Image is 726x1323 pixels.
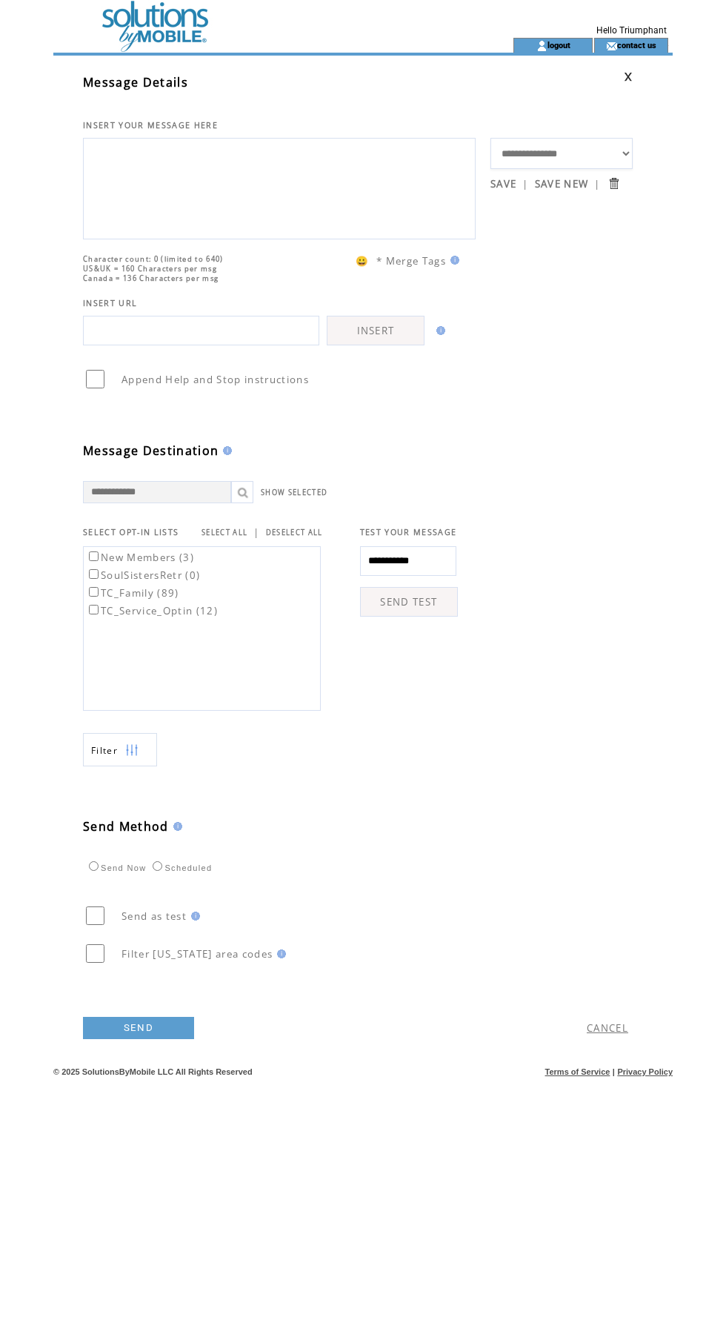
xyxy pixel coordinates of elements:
[89,587,99,597] input: TC_Family (89)
[596,25,667,36] span: Hello Triumphant
[617,1067,673,1076] a: Privacy Policy
[53,1067,253,1076] span: © 2025 SolutionsByMobile LLC All Rights Reserved
[89,861,99,871] input: Send Now
[446,256,459,265] img: help.gif
[83,120,218,130] span: INSERT YOUR MESSAGE HERE
[85,863,146,872] label: Send Now
[83,527,179,537] span: SELECT OPT-IN LISTS
[587,1021,628,1035] a: CANCEL
[83,254,224,264] span: Character count: 0 (limited to 640)
[125,734,139,767] img: filters.png
[360,527,457,537] span: TEST YOUR MESSAGE
[606,40,617,52] img: contact_us_icon.gif
[83,298,137,308] span: INSERT URL
[83,818,169,835] span: Send Method
[594,177,600,190] span: |
[219,446,232,455] img: help.gif
[169,822,182,831] img: help.gif
[83,273,219,283] span: Canada = 136 Characters per msg
[86,586,179,600] label: TC_Family (89)
[83,733,157,766] a: Filter
[83,1017,194,1039] a: SEND
[360,587,458,617] a: SEND TEST
[89,569,99,579] input: SoulSistersRetr (0)
[536,40,547,52] img: account_icon.gif
[617,40,656,50] a: contact us
[327,316,424,345] a: INSERT
[547,40,570,50] a: logout
[86,604,218,617] label: TC_Service_Optin (12)
[121,909,187,923] span: Send as test
[121,947,273,961] span: Filter [US_STATE] area codes
[89,551,99,561] input: New Members (3)
[253,525,259,539] span: |
[83,264,217,273] span: US&UK = 160 Characters per msg
[91,744,118,757] span: Show filters
[535,177,589,190] a: SAVE NEW
[432,326,445,335] img: help.gif
[545,1067,610,1076] a: Terms of Service
[86,568,200,582] label: SoulSistersRetr (0)
[490,177,516,190] a: SAVE
[149,863,212,872] label: Scheduled
[83,442,219,459] span: Message Destination
[89,605,99,614] input: TC_Service_Optin (12)
[261,488,327,497] a: SHOW SELECTED
[273,949,286,958] img: help.gif
[86,551,194,564] label: New Members (3)
[266,528,323,537] a: DESELECT ALL
[202,528,247,537] a: SELECT ALL
[187,912,200,921] img: help.gif
[153,861,162,871] input: Scheduled
[522,177,528,190] span: |
[376,254,446,268] span: * Merge Tags
[607,176,621,190] input: Submit
[356,254,369,268] span: 😀
[121,373,309,386] span: Append Help and Stop instructions
[613,1067,615,1076] span: |
[83,74,188,90] span: Message Details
